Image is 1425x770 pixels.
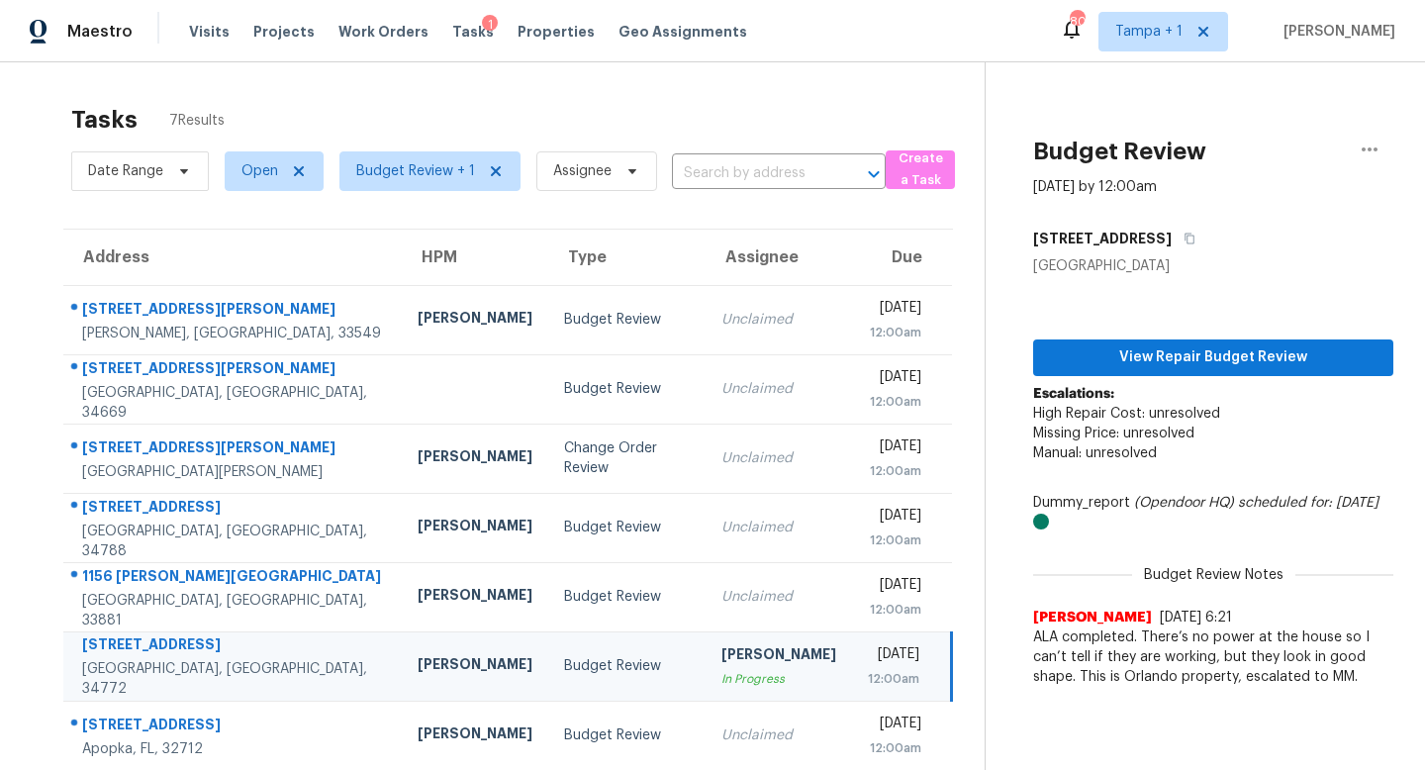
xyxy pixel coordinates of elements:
[564,587,691,607] div: Budget Review
[868,714,921,738] div: [DATE]
[721,448,836,468] div: Unclaimed
[1033,229,1172,248] h5: [STREET_ADDRESS]
[1160,611,1232,625] span: [DATE] 6:21
[852,230,952,285] th: Due
[88,161,163,181] span: Date Range
[721,644,836,669] div: [PERSON_NAME]
[82,299,386,324] div: [STREET_ADDRESS][PERSON_NAME]
[67,22,133,42] span: Maestro
[418,723,532,748] div: [PERSON_NAME]
[1033,608,1152,627] span: [PERSON_NAME]
[418,516,532,540] div: [PERSON_NAME]
[82,715,386,739] div: [STREET_ADDRESS]
[356,161,475,181] span: Budget Review + 1
[418,308,532,333] div: [PERSON_NAME]
[564,379,691,399] div: Budget Review
[868,323,921,342] div: 12:00am
[82,497,386,522] div: [STREET_ADDRESS]
[564,310,691,330] div: Budget Review
[482,15,498,35] div: 1
[402,230,548,285] th: HPM
[241,161,278,181] span: Open
[706,230,852,285] th: Assignee
[1134,496,1234,510] i: (Opendoor HQ)
[672,158,830,189] input: Search by address
[618,22,747,42] span: Geo Assignments
[1049,345,1377,370] span: View Repair Budget Review
[71,110,138,130] h2: Tasks
[1070,12,1084,32] div: 80
[868,298,921,323] div: [DATE]
[868,600,921,620] div: 12:00am
[82,739,386,759] div: Apopka, FL, 32712
[1033,627,1393,687] span: ALA completed. There’s no power at the house so I can’t tell if they are working, but they look i...
[868,530,921,550] div: 12:00am
[82,358,386,383] div: [STREET_ADDRESS][PERSON_NAME]
[721,725,836,745] div: Unclaimed
[82,634,386,659] div: [STREET_ADDRESS]
[452,25,494,39] span: Tasks
[564,518,691,537] div: Budget Review
[868,392,921,412] div: 12:00am
[82,383,386,423] div: [GEOGRAPHIC_DATA], [GEOGRAPHIC_DATA], 34669
[1115,22,1183,42] span: Tampa + 1
[1033,407,1220,421] span: High Repair Cost: unresolved
[253,22,315,42] span: Projects
[1238,496,1378,510] i: scheduled for: [DATE]
[868,436,921,461] div: [DATE]
[1033,339,1393,376] button: View Repair Budget Review
[868,644,919,669] div: [DATE]
[1033,493,1393,532] div: Dummy_report
[169,111,225,131] span: 7 Results
[896,147,945,193] span: Create a Task
[553,161,612,181] span: Assignee
[548,230,707,285] th: Type
[1033,427,1194,440] span: Missing Price: unresolved
[82,522,386,561] div: [GEOGRAPHIC_DATA], [GEOGRAPHIC_DATA], 34788
[721,379,836,399] div: Unclaimed
[868,506,921,530] div: [DATE]
[1172,221,1198,256] button: Copy Address
[418,446,532,471] div: [PERSON_NAME]
[868,575,921,600] div: [DATE]
[721,669,836,689] div: In Progress
[721,310,836,330] div: Unclaimed
[868,461,921,481] div: 12:00am
[82,659,386,699] div: [GEOGRAPHIC_DATA], [GEOGRAPHIC_DATA], 34772
[82,591,386,630] div: [GEOGRAPHIC_DATA], [GEOGRAPHIC_DATA], 33881
[1033,446,1157,460] span: Manual: unresolved
[721,518,836,537] div: Unclaimed
[82,566,386,591] div: 1156 [PERSON_NAME][GEOGRAPHIC_DATA]
[868,367,921,392] div: [DATE]
[82,462,386,482] div: [GEOGRAPHIC_DATA][PERSON_NAME]
[189,22,230,42] span: Visits
[418,654,532,679] div: [PERSON_NAME]
[518,22,595,42] span: Properties
[1033,177,1157,197] div: [DATE] by 12:00am
[868,669,919,689] div: 12:00am
[564,438,691,478] div: Change Order Review
[338,22,428,42] span: Work Orders
[82,324,386,343] div: [PERSON_NAME], [GEOGRAPHIC_DATA], 33549
[886,150,955,189] button: Create a Task
[1132,565,1295,585] span: Budget Review Notes
[63,230,402,285] th: Address
[721,587,836,607] div: Unclaimed
[82,437,386,462] div: [STREET_ADDRESS][PERSON_NAME]
[1033,256,1393,276] div: [GEOGRAPHIC_DATA]
[1033,387,1114,401] b: Escalations:
[860,160,888,188] button: Open
[564,725,691,745] div: Budget Review
[564,656,691,676] div: Budget Review
[1033,142,1206,161] h2: Budget Review
[868,738,921,758] div: 12:00am
[418,585,532,610] div: [PERSON_NAME]
[1276,22,1395,42] span: [PERSON_NAME]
